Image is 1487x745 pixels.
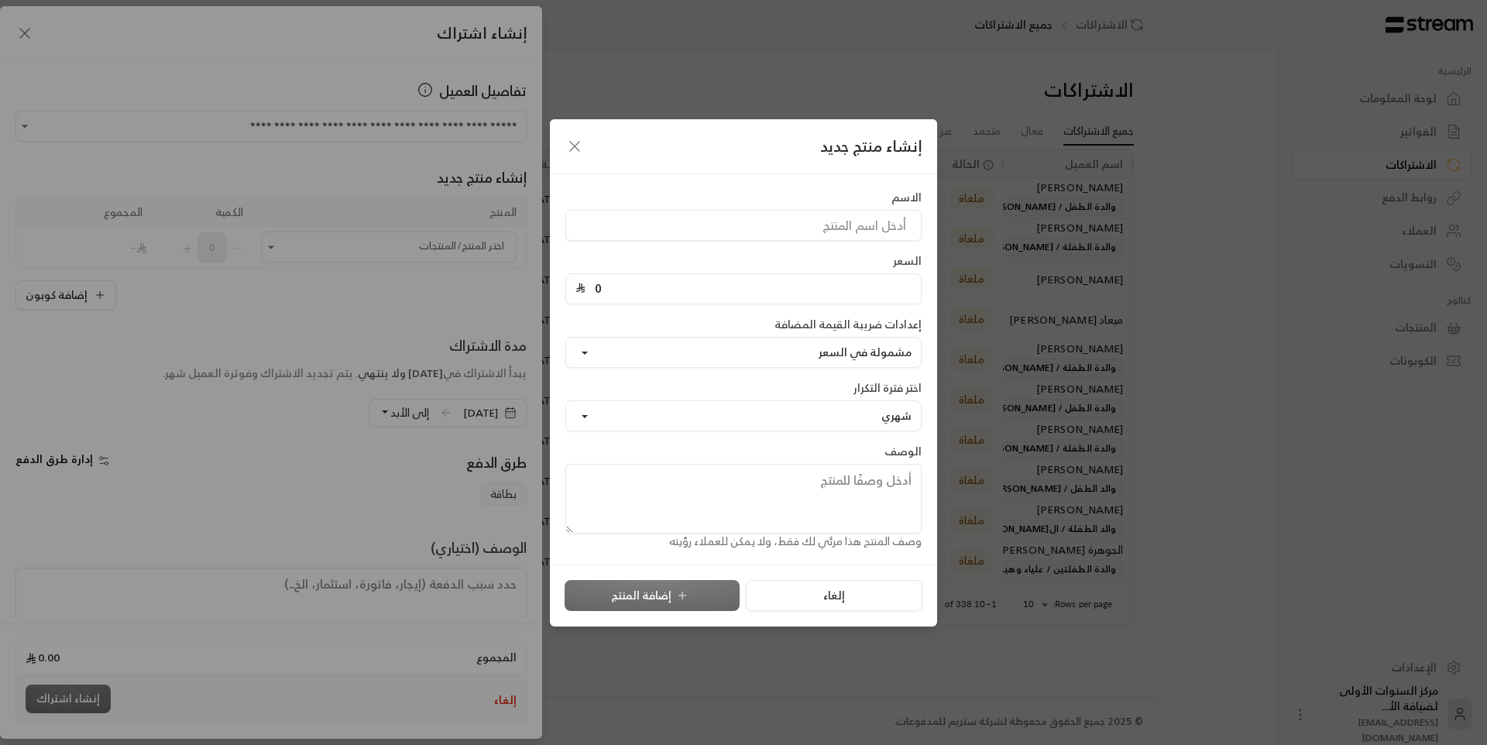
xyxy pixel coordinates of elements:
button: شهري [565,400,922,431]
label: الاسم [891,190,922,205]
label: إعدادات ضريبة القيمة المضافة [774,317,922,332]
label: اختر فترة التكرار [853,380,922,396]
input: أدخل اسم المنتج [565,210,922,241]
label: الوصف [884,444,922,459]
input: أدخل سعر المنتج [586,274,912,304]
button: إلغاء [746,580,922,611]
span: إنشاء منتج جديد [820,132,922,160]
label: السعر [893,253,922,269]
button: مشمولة في السعر [565,337,922,368]
span: وصف المنتج هذا مرئي لك فقط، ولا يمكن للعملاء رؤيته [669,531,922,551]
